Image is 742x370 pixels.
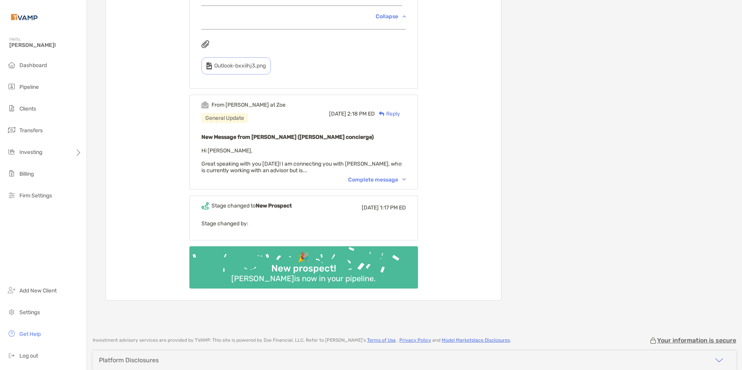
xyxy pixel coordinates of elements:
[9,42,82,48] span: [PERSON_NAME]!
[99,356,159,364] div: Platform Disclosures
[206,62,212,69] img: type
[93,337,511,343] p: Investment advisory services are provided by TVAMP . This site is powered by Zoe Financial, LLC. ...
[19,331,41,337] span: Get Help
[228,274,379,283] div: [PERSON_NAME] is now in your pipeline.
[19,149,42,156] span: Investing
[402,178,406,181] img: Chevron icon
[347,111,375,117] span: 2:18 PM ED
[19,353,38,359] span: Log out
[212,102,286,108] div: From [PERSON_NAME] at Zoe
[19,192,52,199] span: Firm Settings
[201,147,402,174] span: Hi [PERSON_NAME], Great speaking with you [DATE]! I am connecting you with [PERSON_NAME], who is ...
[7,104,16,113] img: clients icon
[19,309,40,316] span: Settings
[268,263,339,274] div: New prospect!
[19,84,39,90] span: Pipeline
[7,147,16,156] img: investing icon
[201,113,248,123] div: General Update
[367,337,396,343] a: Terms of Use
[379,111,385,116] img: Reply icon
[189,246,418,282] img: Confetti
[7,169,16,178] img: billing icon
[19,105,36,112] span: Clients
[7,285,16,295] img: add_new_client icon
[348,176,406,183] div: Complete message
[442,337,510,343] a: Model Marketplace Disclosures
[19,171,34,177] span: Billing
[376,13,406,20] div: Collapse
[7,82,16,91] img: pipeline icon
[7,329,16,338] img: get-help icon
[7,60,16,69] img: dashboard icon
[201,40,209,48] img: attachments
[7,125,16,135] img: transfers icon
[402,15,406,17] img: Chevron icon
[375,110,400,118] div: Reply
[399,337,431,343] a: Privacy Policy
[7,351,16,360] img: logout icon
[212,202,292,209] div: Stage changed to
[256,202,292,209] b: New Prospect
[201,134,374,140] b: New Message from [PERSON_NAME] ([PERSON_NAME] concierge)
[7,190,16,200] img: firm-settings icon
[657,337,736,344] p: Your information is secure
[380,204,406,211] span: 1:17 PM ED
[714,356,724,365] img: icon arrow
[201,202,209,209] img: Event icon
[295,252,312,263] div: 🎉
[201,101,209,109] img: Event icon
[19,127,43,134] span: Transfers
[329,111,346,117] span: [DATE]
[362,204,379,211] span: [DATE]
[7,307,16,316] img: settings icon
[19,287,57,294] span: Add New Client
[214,62,266,69] span: Outlook-bxxiihj3.png
[201,219,406,228] p: Stage changed by:
[19,62,47,69] span: Dashboard
[9,3,39,31] img: Zoe Logo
